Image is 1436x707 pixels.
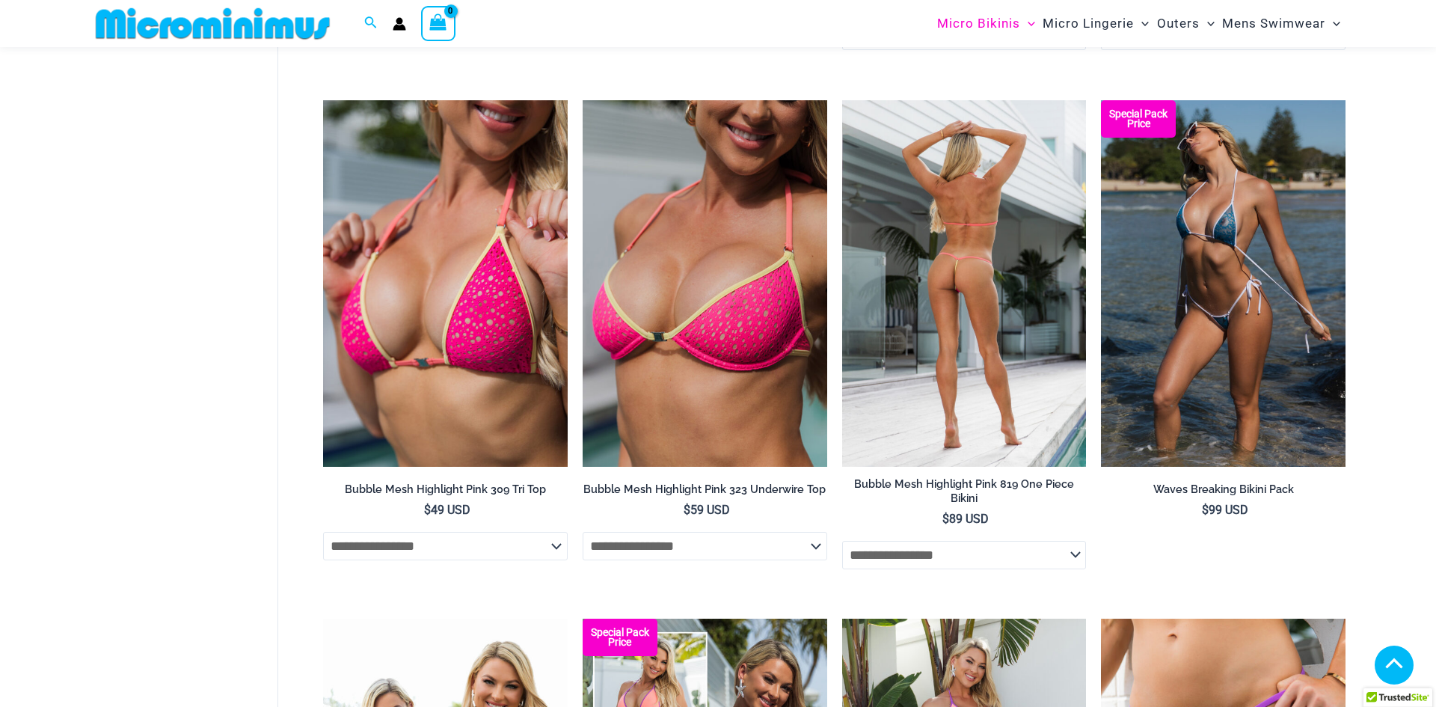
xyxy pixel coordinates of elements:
[1043,4,1134,43] span: Micro Lingerie
[937,4,1020,43] span: Micro Bikinis
[1200,4,1215,43] span: Menu Toggle
[1101,100,1346,467] img: Waves Breaking Ocean 312 Top 456 Bottom 08
[583,628,657,647] b: Special Pack Price
[1325,4,1340,43] span: Menu Toggle
[1153,4,1218,43] a: OutersMenu ToggleMenu Toggle
[1157,4,1200,43] span: Outers
[583,100,827,467] a: Bubble Mesh Highlight Pink 323 Top 01Bubble Mesh Highlight Pink 323 Top 421 Micro 01Bubble Mesh H...
[684,503,730,517] bdi: 59 USD
[931,2,1346,45] nav: Site Navigation
[942,512,989,526] bdi: 89 USD
[364,14,378,33] a: Search icon link
[90,7,336,40] img: MM SHOP LOGO FLAT
[424,503,431,517] span: $
[842,477,1087,505] h2: Bubble Mesh Highlight Pink 819 One Piece Bikini
[933,4,1039,43] a: Micro BikinisMenu ToggleMenu Toggle
[1202,503,1209,517] span: $
[323,100,568,467] a: Bubble Mesh Highlight Pink 309 Top 01Bubble Mesh Highlight Pink 309 Top 469 Thong 03Bubble Mesh H...
[1039,4,1153,43] a: Micro LingerieMenu ToggleMenu Toggle
[842,100,1087,467] img: Bubble Mesh Highlight Pink 819 One Piece 03
[583,483,827,497] h2: Bubble Mesh Highlight Pink 323 Underwire Top
[583,483,827,502] a: Bubble Mesh Highlight Pink 323 Underwire Top
[1101,109,1176,129] b: Special Pack Price
[842,477,1087,511] a: Bubble Mesh Highlight Pink 819 One Piece Bikini
[323,483,568,502] a: Bubble Mesh Highlight Pink 309 Tri Top
[424,503,470,517] bdi: 49 USD
[842,100,1087,467] a: Bubble Mesh Highlight Pink 819 One Piece 01Bubble Mesh Highlight Pink 819 One Piece 03Bubble Mesh...
[1134,4,1149,43] span: Menu Toggle
[1202,503,1248,517] bdi: 99 USD
[583,100,827,467] img: Bubble Mesh Highlight Pink 323 Top 01
[1218,4,1344,43] a: Mens SwimwearMenu ToggleMenu Toggle
[1222,4,1325,43] span: Mens Swimwear
[323,100,568,467] img: Bubble Mesh Highlight Pink 309 Top 01
[421,6,455,40] a: View Shopping Cart, empty
[942,512,949,526] span: $
[393,17,406,31] a: Account icon link
[684,503,690,517] span: $
[1101,483,1346,502] a: Waves Breaking Bikini Pack
[1020,4,1035,43] span: Menu Toggle
[1101,483,1346,497] h2: Waves Breaking Bikini Pack
[323,483,568,497] h2: Bubble Mesh Highlight Pink 309 Tri Top
[1101,100,1346,467] a: Waves Breaking Ocean 312 Top 456 Bottom 08 Waves Breaking Ocean 312 Top 456 Bottom 04Waves Breaki...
